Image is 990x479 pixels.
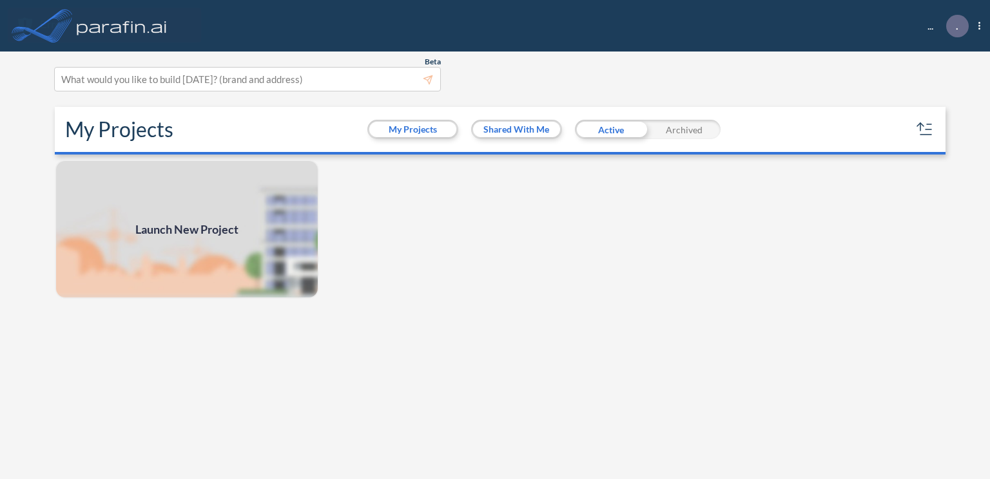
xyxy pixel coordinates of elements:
[648,120,721,139] div: Archived
[956,20,958,32] p: .
[908,15,980,37] div: ...
[40,17,191,33] div: Error
[473,122,560,137] button: Shared With Me
[425,57,441,67] span: Beta
[369,122,456,137] button: My Projects
[65,117,173,142] h2: My Projects
[55,160,319,299] a: Launch New Project
[575,120,648,139] div: Active
[915,119,935,140] button: sort
[40,56,191,71] div: Error
[40,71,191,87] div: Wrong refresh token!
[135,221,238,238] span: Launch New Project
[55,160,319,299] img: add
